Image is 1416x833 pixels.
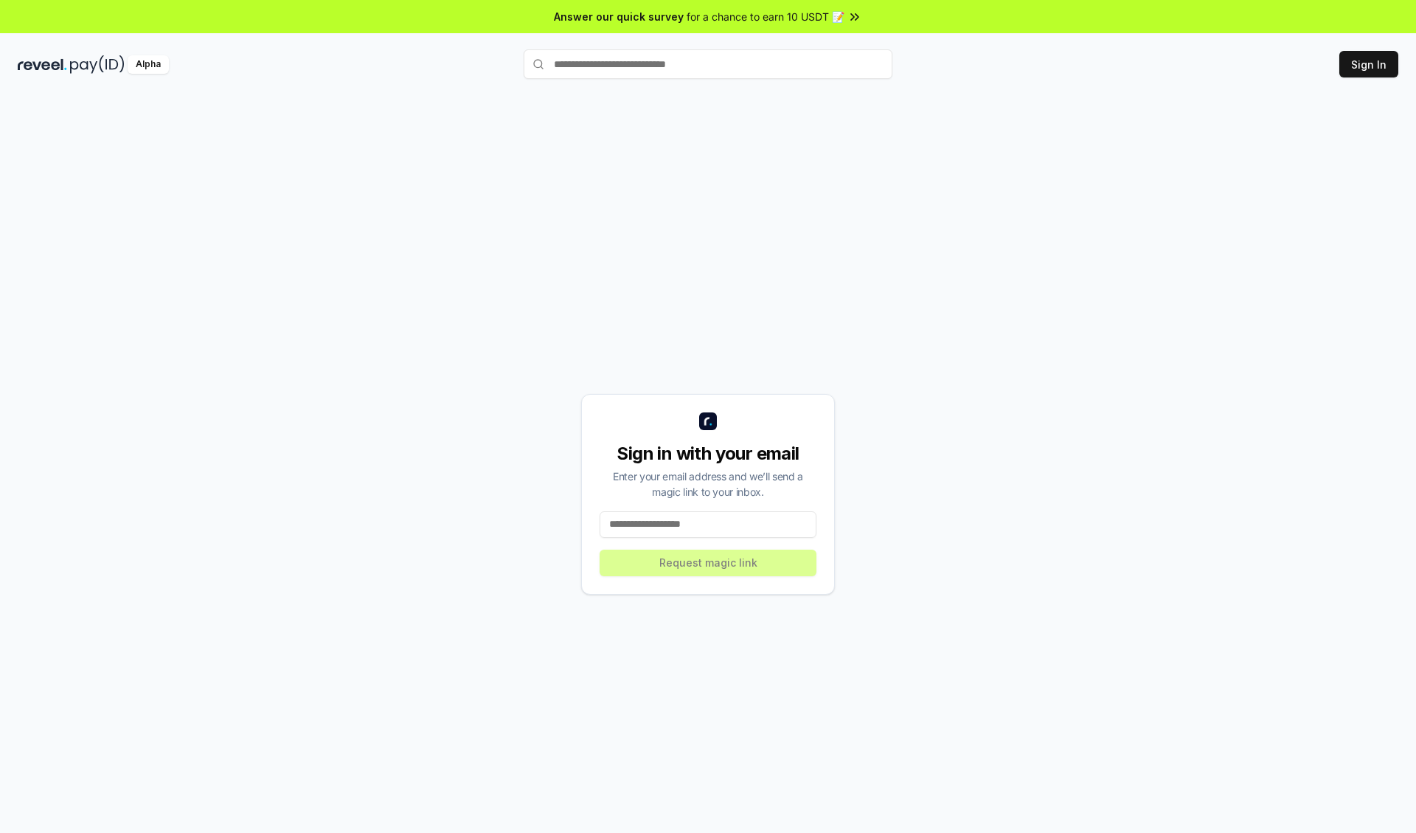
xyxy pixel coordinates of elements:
img: reveel_dark [18,55,67,74]
div: Enter your email address and we’ll send a magic link to your inbox. [600,469,816,500]
span: for a chance to earn 10 USDT 📝 [687,9,844,24]
img: logo_small [699,412,717,430]
span: Answer our quick survey [554,9,684,24]
div: Alpha [128,55,169,74]
img: pay_id [70,55,125,74]
div: Sign in with your email [600,442,816,466]
button: Sign In [1339,51,1398,77]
